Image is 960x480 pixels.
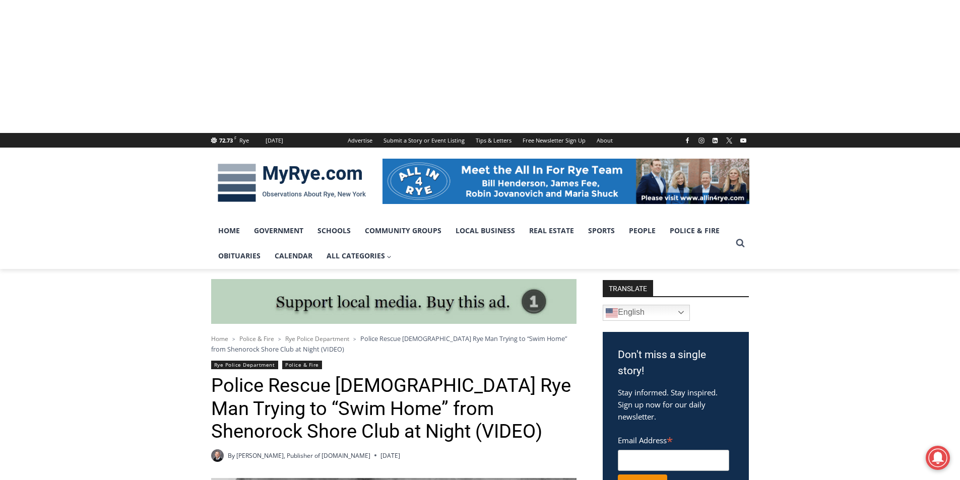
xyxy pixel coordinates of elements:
[211,334,228,343] a: Home
[581,218,622,243] a: Sports
[266,136,283,145] div: [DATE]
[310,218,358,243] a: Schools
[211,279,577,324] img: support local media, buy this ad
[211,333,577,354] nav: Breadcrumbs
[522,218,581,243] a: Real Estate
[622,218,663,243] a: People
[517,133,591,148] a: Free Newsletter Sign Up
[449,218,522,243] a: Local Business
[591,133,618,148] a: About
[211,449,224,462] a: Author image
[278,335,281,342] span: >
[282,361,322,369] a: Police & Fire
[211,374,577,443] h1: Police Rescue [DEMOGRAPHIC_DATA] Rye Man Trying to “Swim Home” from Shenorock Shore Club at Night...
[268,243,319,268] a: Calendar
[353,335,356,342] span: >
[219,136,233,144] span: 72.73
[358,218,449,243] a: Community Groups
[618,386,734,423] p: Stay informed. Stay inspired. Sign up now for our daily newsletter.
[236,451,370,460] a: [PERSON_NAME], Publisher of [DOMAIN_NAME]
[618,347,734,379] h3: Don't miss a single story!
[285,334,349,343] a: Rye Police Department
[232,335,235,342] span: >
[618,430,729,448] label: Email Address
[342,133,378,148] a: Advertise
[239,334,274,343] a: Police & Fire
[327,250,392,261] span: All Categories
[380,451,400,460] time: [DATE]
[603,305,690,321] a: English
[731,234,749,252] button: View Search Form
[247,218,310,243] a: Government
[681,134,693,147] a: Facebook
[234,135,236,141] span: F
[603,280,653,296] strong: TRANSLATE
[382,159,749,204] img: All in for Rye
[211,361,278,369] a: Rye Police Department
[695,134,708,147] a: Instagram
[239,136,249,145] div: Rye
[319,243,399,268] a: All Categories
[211,218,247,243] a: Home
[228,451,235,460] span: By
[211,218,731,269] nav: Primary Navigation
[378,133,470,148] a: Submit a Story or Event Listing
[606,307,618,319] img: en
[342,133,618,148] nav: Secondary Navigation
[211,334,567,353] span: Police Rescue [DEMOGRAPHIC_DATA] Rye Man Trying to “Swim Home” from Shenorock Shore Club at Night...
[663,218,727,243] a: Police & Fire
[470,133,517,148] a: Tips & Letters
[211,243,268,268] a: Obituaries
[211,157,372,209] img: MyRye.com
[709,134,721,147] a: Linkedin
[737,134,749,147] a: YouTube
[723,134,735,147] a: X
